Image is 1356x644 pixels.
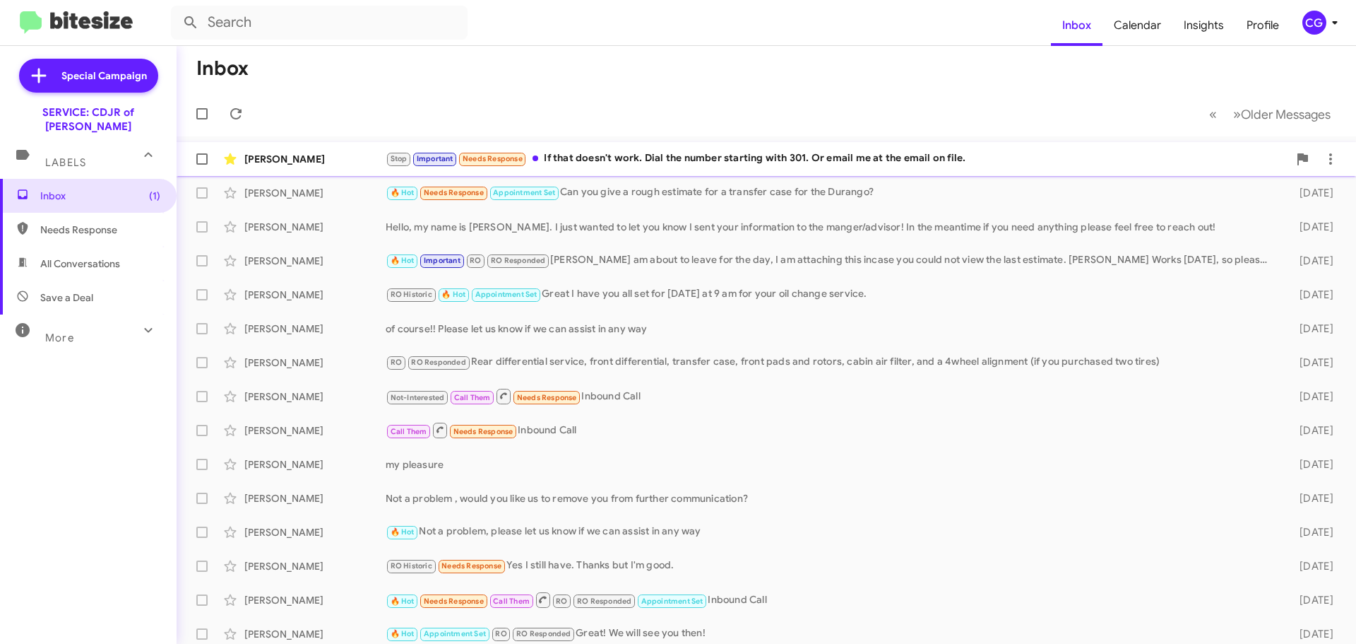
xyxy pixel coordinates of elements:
div: Can you give a rough estimate for a transfer case for the Durango? [386,185,1277,201]
div: [PERSON_NAME] [244,525,386,539]
span: Appointment Set [493,188,555,197]
span: Not-Interested [391,393,445,402]
div: my pleasure [386,457,1277,472]
span: RO Responded [516,629,571,638]
span: RO Historic [391,561,432,570]
div: [PERSON_NAME] [244,322,386,336]
span: Needs Response [441,561,501,570]
div: [PERSON_NAME] [244,390,386,404]
div: [PERSON_NAME] [244,220,386,234]
div: Great I have you all set for [DATE] at 9 am for your oil change service. [386,286,1277,303]
span: 🔥 Hot [391,256,415,265]
div: [DATE] [1277,457,1345,472]
div: Rear differential service, front differential, transfer case, front pads and rotors, cabin air fi... [386,354,1277,370]
span: Needs Response [463,154,523,163]
span: RO Responded [411,358,465,367]
span: (1) [149,189,160,203]
span: Appointment Set [641,597,703,606]
div: [PERSON_NAME] [244,491,386,505]
span: Inbox [40,189,160,203]
span: 🔥 Hot [441,290,465,299]
span: Appointment Set [475,290,537,299]
span: RO Responded [491,256,545,265]
div: Great! We will see you then! [386,626,1277,642]
div: [PERSON_NAME] [244,457,386,472]
div: CG [1302,11,1326,35]
span: Needs Response [517,393,577,402]
span: » [1233,105,1241,123]
span: Older Messages [1241,107,1331,122]
div: [DATE] [1277,322,1345,336]
span: Save a Deal [40,291,93,305]
h1: Inbox [196,57,249,80]
span: Stop [391,154,408,163]
button: CG [1290,11,1340,35]
span: Labels [45,156,86,169]
span: 🔥 Hot [391,597,415,606]
div: [PERSON_NAME] [244,627,386,641]
a: Inbox [1051,5,1102,46]
span: Call Them [493,597,530,606]
a: Profile [1235,5,1290,46]
a: Special Campaign [19,59,158,93]
a: Calendar [1102,5,1172,46]
div: [DATE] [1277,423,1345,438]
span: Call Them [454,393,491,402]
div: [PERSON_NAME] [244,288,386,302]
span: RO [391,358,402,367]
div: [DATE] [1277,627,1345,641]
span: Needs Response [424,188,484,197]
div: [PERSON_NAME] [244,593,386,607]
div: of course!! Please let us know if we can assist in any way [386,322,1277,336]
span: All Conversations [40,257,120,271]
div: [PERSON_NAME] [244,559,386,573]
button: Previous [1201,100,1225,129]
span: « [1209,105,1217,123]
div: [DATE] [1277,525,1345,539]
div: [PERSON_NAME] am about to leave for the day, I am attaching this incase you could not view the la... [386,252,1277,269]
span: Call Them [391,427,427,436]
div: [DATE] [1277,559,1345,573]
span: RO [556,597,567,606]
div: [DATE] [1277,288,1345,302]
span: 🔥 Hot [391,629,415,638]
div: Inbound Call [386,387,1277,405]
span: Needs Response [453,427,513,436]
span: RO Historic [391,290,432,299]
div: Not a problem , would you like us to remove you from further communication? [386,491,1277,505]
div: [DATE] [1277,390,1345,404]
div: [DATE] [1277,220,1345,234]
span: Important [417,154,453,163]
nav: Page navigation example [1201,100,1339,129]
a: Insights [1172,5,1235,46]
div: [PERSON_NAME] [244,423,386,438]
div: [PERSON_NAME] [244,152,386,166]
div: [DATE] [1277,254,1345,268]
span: Appointment Set [424,629,486,638]
span: RO [470,256,481,265]
button: Next [1225,100,1339,129]
div: Hello, my name is [PERSON_NAME]. I just wanted to let you know I sent your information to the man... [386,220,1277,234]
div: Yes I still have. Thanks but I'm good. [386,558,1277,574]
div: [PERSON_NAME] [244,356,386,370]
div: [DATE] [1277,593,1345,607]
span: Needs Response [40,223,160,237]
div: [DATE] [1277,356,1345,370]
div: [DATE] [1277,491,1345,505]
div: Inbound Call [386,421,1277,439]
span: More [45,332,74,344]
span: Important [424,256,460,265]
span: RO [495,629,506,638]
div: Not a problem, please let us know if we can assist in any way [386,524,1277,540]
span: 🔥 Hot [391,527,415,537]
span: RO Responded [577,597,631,606]
div: [DATE] [1277,186,1345,200]
input: Search [171,6,468,40]
div: If that doesn't work. Dial the number starting with 301. Or email me at the email on file. [386,151,1288,167]
div: [PERSON_NAME] [244,186,386,200]
span: 🔥 Hot [391,188,415,197]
